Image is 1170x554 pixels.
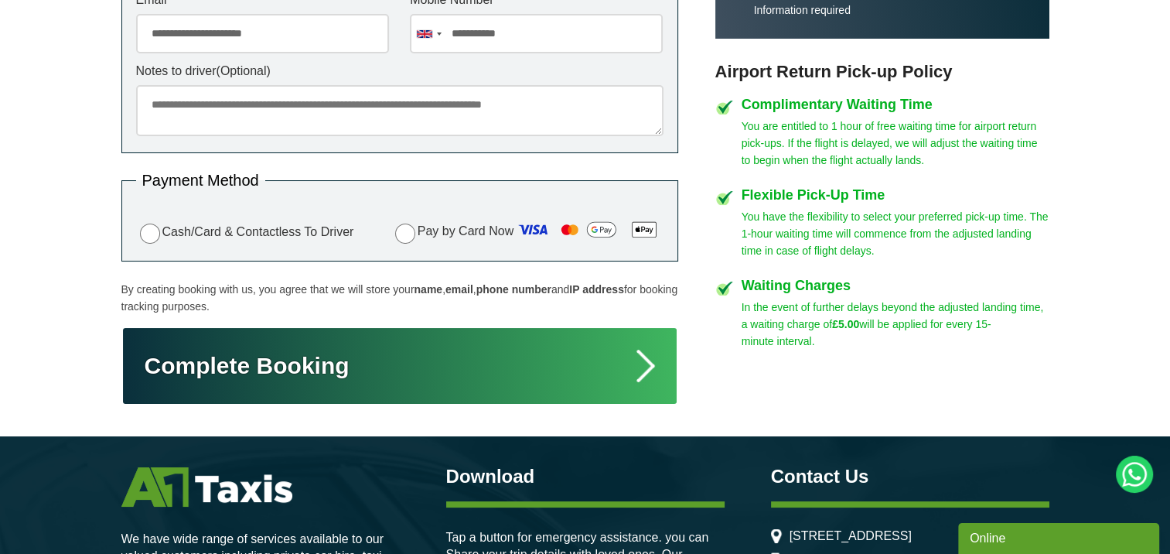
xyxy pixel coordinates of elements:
[569,283,624,296] strong: IP address
[754,3,1034,17] p: Information required
[742,299,1049,350] p: In the event of further delays beyond the adjusted landing time, a waiting charge of will be appl...
[742,208,1049,259] p: You have the flexibility to select your preferred pick-up time. The 1-hour waiting time will comm...
[391,217,663,247] label: Pay by Card Now
[742,279,1049,292] h4: Waiting Charges
[958,520,1162,554] iframe: chat widget
[742,97,1049,111] h4: Complimentary Waiting Time
[771,529,1049,543] li: [STREET_ADDRESS]
[121,467,292,507] img: A1 Taxis St Albans
[121,327,678,405] button: Complete Booking
[217,64,271,77] span: (Optional)
[411,15,446,53] div: United Kingdom: +44
[771,467,1049,486] h3: Contact Us
[414,283,442,296] strong: name
[445,283,473,296] strong: email
[476,283,551,296] strong: phone number
[121,281,678,315] p: By creating booking with us, you agree that we will store your , , and for booking tracking purpo...
[742,188,1049,202] h4: Flexible Pick-Up Time
[715,62,1049,82] h3: Airport Return Pick-up Policy
[395,224,415,244] input: Pay by Card Now
[140,224,160,244] input: Cash/Card & Contactless To Driver
[136,173,265,188] legend: Payment Method
[136,65,663,77] label: Notes to driver
[742,118,1049,169] p: You are entitled to 1 hour of free waiting time for airport return pick-ups. If the flight is del...
[832,318,859,330] strong: £5.00
[446,467,725,486] h3: Download
[136,221,354,244] label: Cash/Card & Contactless To Driver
